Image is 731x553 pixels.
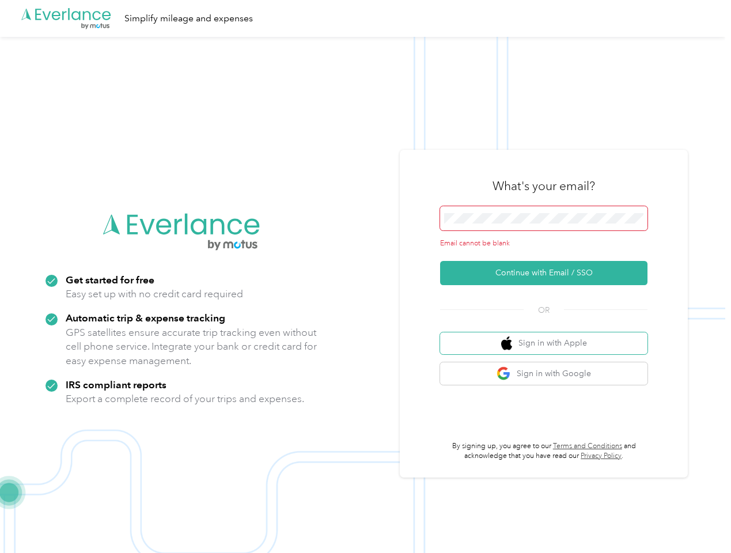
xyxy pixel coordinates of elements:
a: Terms and Conditions [553,442,622,450]
h3: What's your email? [493,178,595,194]
img: google logo [497,366,511,381]
strong: Get started for free [66,274,154,286]
button: Continue with Email / SSO [440,261,647,285]
p: Easy set up with no credit card required [66,287,243,301]
button: apple logoSign in with Apple [440,332,647,355]
span: OR [524,304,564,316]
p: GPS satellites ensure accurate trip tracking even without cell phone service. Integrate your bank... [66,325,317,368]
img: apple logo [501,336,513,351]
button: google logoSign in with Google [440,362,647,385]
div: Email cannot be blank [440,238,647,249]
p: Export a complete record of your trips and expenses. [66,392,304,406]
a: Privacy Policy [581,452,622,460]
strong: IRS compliant reports [66,378,166,391]
p: By signing up, you agree to our and acknowledge that you have read our . [440,441,647,461]
strong: Automatic trip & expense tracking [66,312,225,324]
div: Simplify mileage and expenses [124,12,253,26]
